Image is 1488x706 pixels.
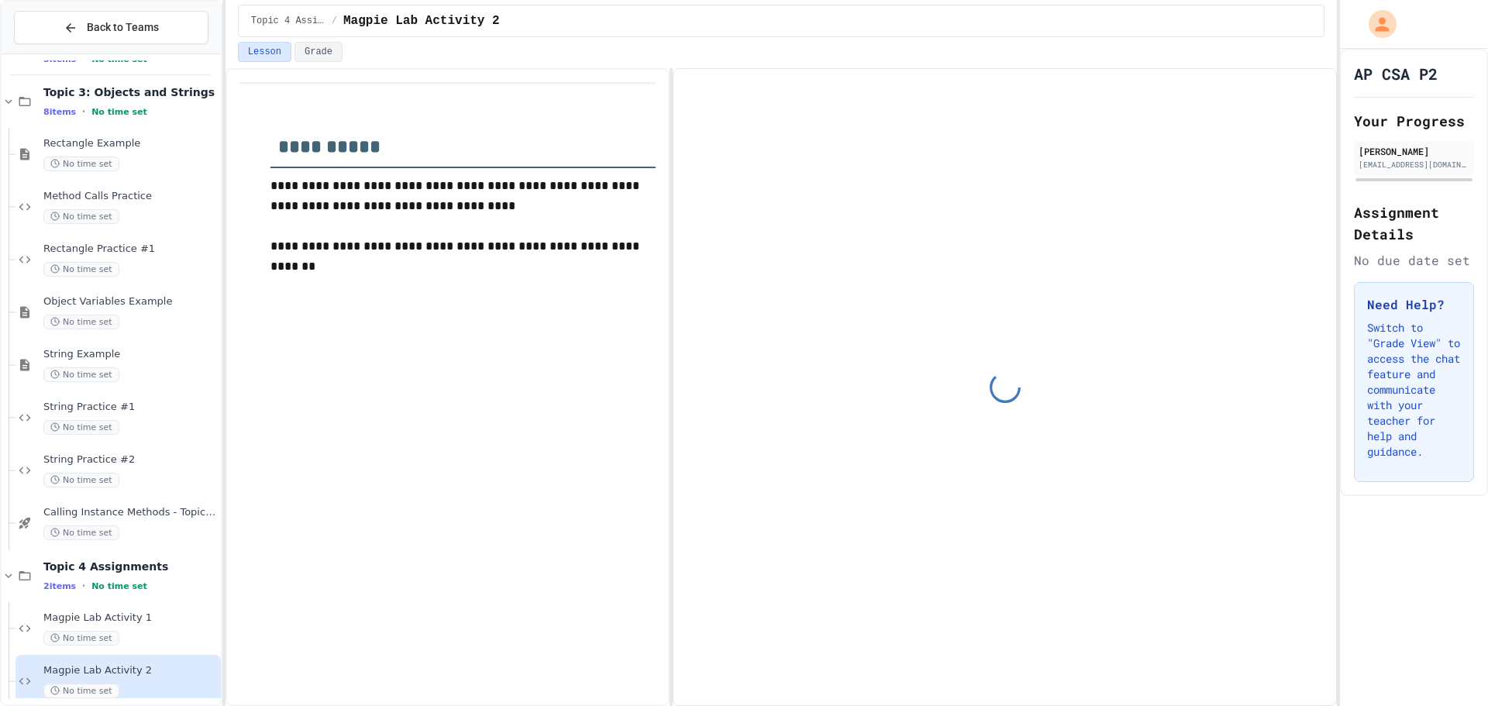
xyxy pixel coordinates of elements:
span: No time set [43,420,119,435]
div: [PERSON_NAME] [1359,144,1469,158]
span: Topic 3: Objects and Strings [43,85,218,99]
span: Back to Teams [87,19,159,36]
span: String Example [43,348,218,361]
span: No time set [43,684,119,698]
span: No time set [43,525,119,540]
span: String Practice #1 [43,401,218,414]
span: • [82,580,85,592]
span: Topic 4 Assignments [43,560,218,573]
span: Rectangle Example [43,137,218,150]
span: No time set [43,315,119,329]
h3: Need Help? [1367,295,1461,314]
h1: AP CSA P2 [1354,63,1438,84]
span: Magpie Lab Activity 1 [43,611,218,625]
h2: Your Progress [1354,110,1474,132]
span: 8 items [43,107,76,117]
div: No due date set [1354,251,1474,270]
span: String Practice #2 [43,453,218,467]
span: No time set [91,581,147,591]
span: Object Variables Example [43,295,218,308]
span: • [82,105,85,118]
span: No time set [91,107,147,117]
span: No time set [43,631,119,646]
span: Magpie Lab Activity 2 [43,664,218,677]
span: No time set [43,367,119,382]
span: 2 items [43,581,76,591]
span: Method Calls Practice [43,190,218,203]
span: No time set [43,209,119,224]
button: Back to Teams [14,11,208,44]
div: My Account [1352,6,1400,42]
span: No time set [43,157,119,171]
h2: Assignment Details [1354,201,1474,245]
button: Lesson [238,42,291,62]
div: [EMAIL_ADDRESS][DOMAIN_NAME] [1359,159,1469,170]
span: Rectangle Practice #1 [43,243,218,256]
button: Grade [294,42,343,62]
span: Calling Instance Methods - Topic 1.14 [43,506,218,519]
span: Magpie Lab Activity 2 [343,12,500,30]
span: No time set [43,473,119,487]
span: Topic 4 Assignments [251,15,325,27]
p: Switch to "Grade View" to access the chat feature and communicate with your teacher for help and ... [1367,320,1461,460]
span: No time set [43,262,119,277]
span: / [332,15,337,27]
